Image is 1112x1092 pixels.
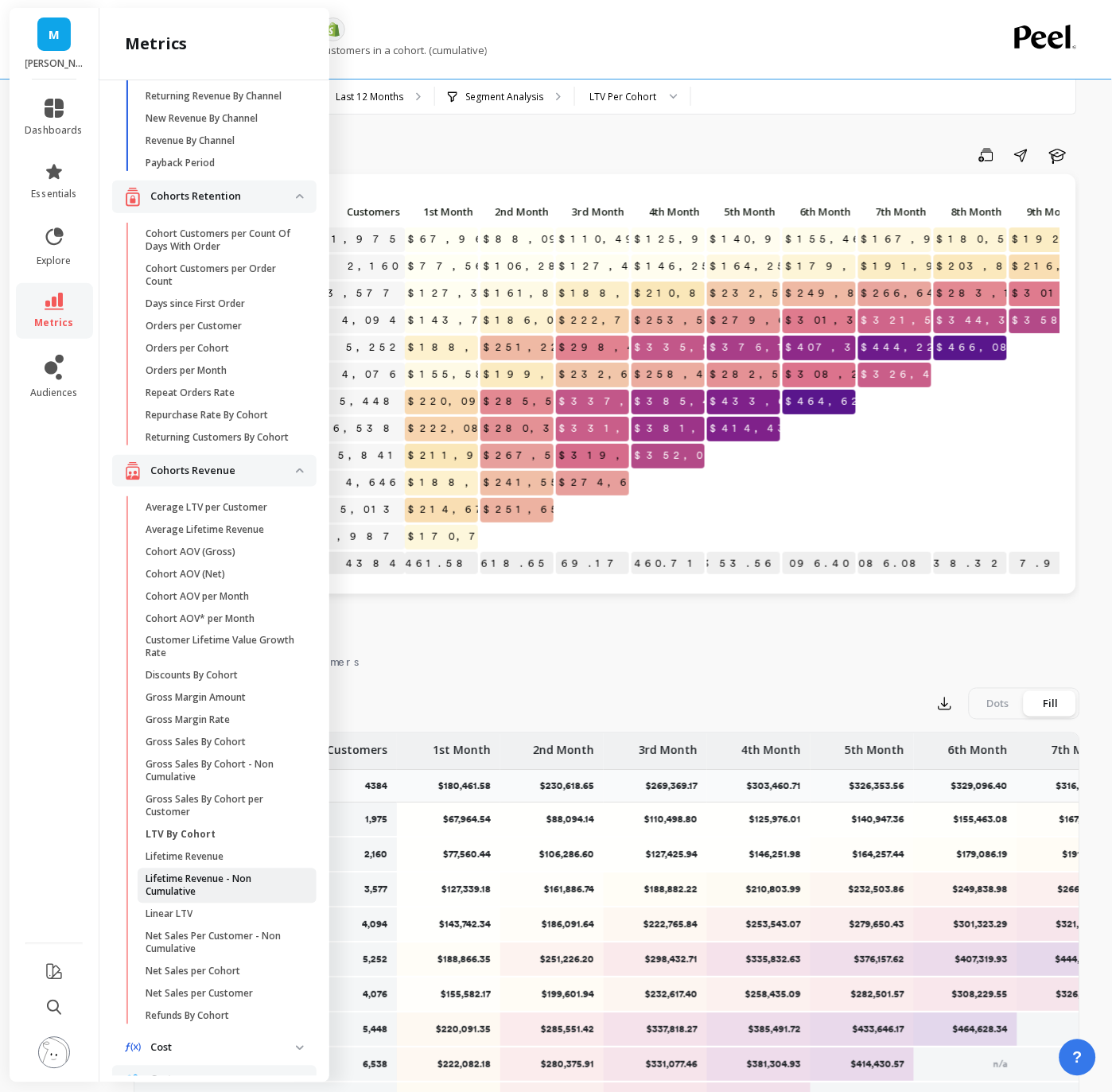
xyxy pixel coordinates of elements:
p: Gross Sales By Cohort [146,736,246,749]
span: $444,224.20 [858,336,979,359]
p: 8th Month [934,200,1007,223]
p: 4384 [309,552,405,576]
span: $321,520.03 [858,309,991,332]
p: Cost [150,1040,296,1056]
p: $385,491.72 [717,1024,801,1036]
span: $77,560.44 [405,255,527,278]
p: $232,617.40 [614,989,698,1001]
div: Toggle SortBy [857,200,933,225]
span: dashboards [25,124,84,137]
a: 1,975 [329,227,405,251]
p: Gross Margin Amount [146,692,246,705]
p: Orders per Month [146,364,227,377]
p: $179,086.19 [924,849,1008,861]
p: 1st Month [405,200,478,223]
p: Returning Revenue By Channel [146,90,282,103]
p: $303,460.71 [747,780,811,793]
p: 1,975 [365,814,387,826]
span: $146,251.98 [632,255,771,278]
nav: Tabs [134,642,1080,678]
a: 4,094 [339,309,405,332]
span: audiences [30,387,78,399]
img: navigation item icon [125,461,141,481]
p: $285,551.42 [511,1024,594,1036]
p: $321,520.03 [1028,919,1111,931]
p: Orders per Cohort [146,342,229,355]
p: Cohort Customers per Count Of Days With Order [146,227,297,253]
span: $466,085.49 [934,336,1067,359]
a: 3,987 [317,525,405,549]
p: $188,882.22 [614,884,698,896]
p: Segment Analysis [465,91,543,103]
span: $251,651.53 [480,498,613,522]
span: Customers [313,205,400,218]
p: $303,460.71 [632,552,705,576]
p: New Revenue By Channel [146,112,258,125]
p: Linear LTV [146,908,192,921]
p: $381,304.93 [717,1059,801,1071]
p: Average LTV per Customer [146,501,267,514]
span: 4th Month [635,205,700,218]
p: 9th Month [1009,200,1083,223]
div: Toggle SortBy [1009,200,1084,225]
p: 4,076 [363,989,387,1001]
p: Customers [150,1072,296,1088]
img: api.shopify.svg [326,22,340,37]
span: $127,425.94 [556,255,693,278]
p: $199,601.94 [511,989,594,1001]
span: $232,503.86 [707,282,847,305]
span: $376,157.62 [707,336,850,359]
span: $199,601.94 [480,363,624,387]
p: $335,832.63 [717,954,801,966]
p: 2nd Month [533,733,594,759]
div: Toggle SortBy [309,200,384,225]
p: $143,742.34 [407,919,491,931]
img: navigation item icon [125,1075,141,1085]
span: $164,257.44 [707,255,838,278]
span: $161,886.74 [480,282,625,305]
span: $143,742.34 [405,309,548,332]
a: 5,013 [337,498,405,522]
p: 7th Month [858,200,931,223]
p: $125,976.01 [717,814,801,826]
span: $210,803.99 [632,282,777,305]
p: 3rd Month [639,733,698,759]
a: 4,076 [339,363,405,387]
div: LTV Per Cohort [589,89,657,104]
p: 5,448 [363,1024,387,1036]
p: Returning Customers By Cohort [146,431,289,444]
p: Gross Sales By Cohort per Customer [146,794,297,819]
p: $67,964.54 [407,814,491,826]
a: 5,448 [336,390,405,414]
p: Cohort Customers per Order Count [146,262,297,288]
p: $282,501.57 [821,989,904,1001]
p: $269,369.17 [646,780,707,793]
p: $186,091.64 [511,919,594,931]
p: Martie [25,57,84,70]
p: Gross Sales By Cohort - Non Cumulative [146,759,297,784]
p: Discounts By Cohort [146,670,238,682]
p: Cohort AOV* per Month [146,612,255,625]
p: $230,618.65 [480,552,554,576]
img: down caret icon [296,468,304,473]
p: $269,369.17 [556,552,629,576]
span: 1st Month [408,205,473,218]
span: $266,647.07 [858,282,991,305]
span: $188,882.22 [556,282,706,305]
p: Repeat Orders Rate [146,387,235,399]
p: $316,086.08 [858,552,931,576]
p: Last 12 Months [336,91,403,103]
span: $188,524.33 [405,471,555,495]
p: $180,461.58 [438,780,500,793]
p: 1st Month [433,733,491,759]
span: $232,617.40 [556,363,690,387]
p: $127,425.94 [614,849,698,861]
p: $155,463.08 [924,814,1008,826]
span: $88,094.14 [480,227,611,251]
p: Revenue By Channel [146,134,235,147]
div: Toggle SortBy [631,200,706,225]
span: $267,518.87 [480,444,630,468]
p: $326,353.56 [850,780,914,793]
span: $258,435.09 [632,363,772,387]
p: $326,439.96 [1028,989,1111,1001]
